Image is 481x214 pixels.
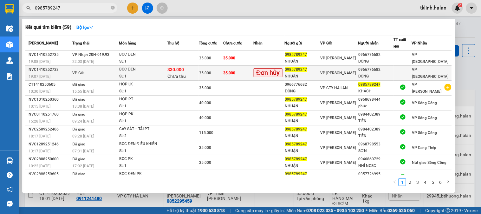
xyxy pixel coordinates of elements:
[412,145,437,150] span: VP Gang Thép
[6,73,13,80] img: solution-icon
[72,41,89,45] span: Trạng thái
[224,71,236,75] span: 35.000
[76,25,94,30] strong: Bộ lọc
[119,96,167,103] div: HỘP PT
[358,171,393,177] div: 0357726995
[421,178,429,186] li: 4
[89,25,94,30] span: down
[119,118,167,125] div: SL: 1
[72,97,85,102] span: Đã giao
[358,88,393,95] div: KHÁCH
[7,186,13,192] span: notification
[167,74,186,79] span: Chưa thu
[119,148,167,155] div: SL: 1
[119,141,167,148] div: BỌC ĐEN ĐIỀU KHIỂN
[29,134,50,138] span: 18:17 [DATE]
[391,178,399,186] button: left
[72,82,85,87] span: Đã giao
[72,127,85,131] span: Đã giao
[119,66,167,73] div: BỌC ĐEN
[167,41,179,45] span: Thu hộ
[399,178,406,186] li: 1
[6,25,13,32] img: warehouse-icon
[29,171,70,177] div: NVC2808250605
[72,142,85,146] span: Đã giao
[285,172,307,176] span: 0985789247
[321,130,356,135] span: VP [PERSON_NAME]
[119,156,167,163] div: BỌC PK
[72,149,94,153] span: 07:31 [DATE]
[285,163,320,169] div: NHUẬN
[406,178,414,186] li: 2
[72,157,85,161] span: Đã giao
[412,52,449,64] span: VP [GEOGRAPHIC_DATA]
[119,41,136,45] span: Món hàng
[7,172,13,178] span: question-circle
[119,73,167,80] div: SL: 1
[399,179,406,186] a: 1
[6,41,13,48] img: warehouse-icon
[285,127,307,131] span: 0985789247
[29,96,70,103] div: NVC1010250360
[429,178,437,186] li: 5
[167,67,184,72] span: 330.000
[391,178,399,186] li: Previous Page
[285,81,320,88] div: 0966776682
[6,57,13,64] img: warehouse-icon
[444,178,452,186] button: right
[29,81,70,88] div: CT1410250605
[285,67,307,72] span: 0985789247
[29,104,50,109] span: 10:15 [DATE]
[72,119,94,124] span: 09:24 [DATE]
[199,86,211,90] span: 35.000
[29,51,70,58] div: NVC1410252735
[285,133,320,139] div: NHUẬN
[5,4,14,14] img: logo-vxr
[199,101,211,105] span: 40.000
[111,5,115,11] span: close-circle
[285,52,307,57] span: 0985789247
[119,88,167,95] div: SL: 1
[358,96,393,103] div: 0968698444
[119,81,167,88] div: HỘP LK
[445,84,452,91] span: plus-circle
[29,66,70,73] div: NVC1410252733
[199,130,213,135] span: 115.000
[199,160,211,165] span: 35.000
[254,68,282,77] span: Đơn hủy
[72,134,94,138] span: 09:28 [DATE]
[285,142,307,146] span: 0985789247
[285,88,320,95] div: ĐỒNG
[72,104,94,109] span: 13:38 [DATE]
[72,172,85,176] span: Đã giao
[393,37,406,49] span: TT xuất HĐ
[358,148,393,154] div: SƠN
[358,111,393,118] div: 0984402389
[358,133,393,139] div: TIẾN
[29,41,58,45] span: [PERSON_NAME]
[412,67,449,79] span: VP [GEOGRAPHIC_DATA]
[320,41,332,45] span: VP Gửi
[26,6,31,10] span: search
[321,145,356,150] span: VP [PERSON_NAME]
[358,51,393,58] div: 0966776682
[119,171,167,177] div: BỌC ĐEN PK
[199,56,211,60] span: 35.000
[29,119,50,124] span: 15:28 [DATE]
[422,179,429,186] a: 4
[29,126,70,133] div: NVC2509252406
[358,126,393,133] div: 0984402389
[412,116,437,120] span: VP Sông Công
[224,56,236,60] span: 35.000
[25,24,71,31] h3: Kết quả tìm kiếm ( 59 )
[437,178,444,186] li: 6
[72,112,85,117] span: Đã giao
[72,71,84,75] span: VP Gửi
[119,111,167,118] div: HỘP PK
[71,22,99,32] button: Bộ lọcdown
[72,164,94,168] span: 17:02 [DATE]
[119,103,167,110] div: SL: 1
[321,160,356,165] span: VP [PERSON_NAME]
[285,97,307,102] span: 0985789247
[358,82,380,87] span: 0985789247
